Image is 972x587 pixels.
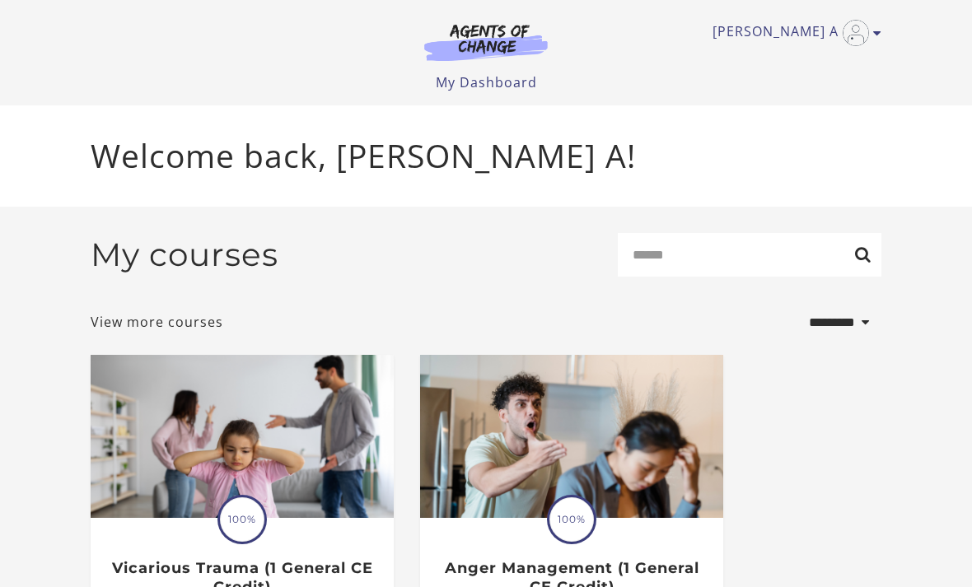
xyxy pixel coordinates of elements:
[549,497,594,542] span: 100%
[91,132,881,180] p: Welcome back, [PERSON_NAME] A!
[436,73,537,91] a: My Dashboard
[713,20,873,46] a: Toggle menu
[220,497,264,542] span: 100%
[91,312,223,332] a: View more courses
[91,235,278,274] h2: My courses
[407,23,565,61] img: Agents of Change Logo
